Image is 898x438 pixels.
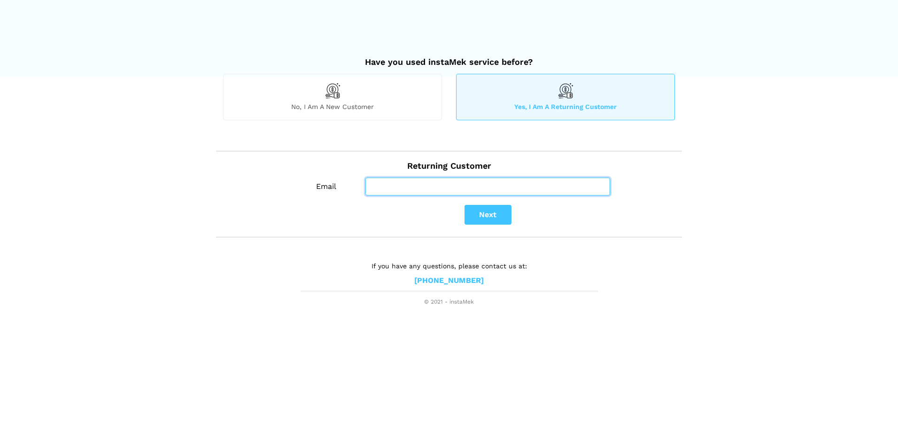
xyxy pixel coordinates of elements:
[224,102,441,111] span: No, I am a new customer
[223,151,675,171] h2: Returning Customer
[301,178,351,196] label: Email
[301,261,597,271] p: If you have any questions, please contact us at:
[464,205,511,225] button: Next
[223,47,675,67] h2: Have you used instaMek service before?
[301,298,597,306] span: © 2021 - instaMek
[457,102,674,111] span: Yes, I am a returning customer
[414,276,484,286] a: [PHONE_NUMBER]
